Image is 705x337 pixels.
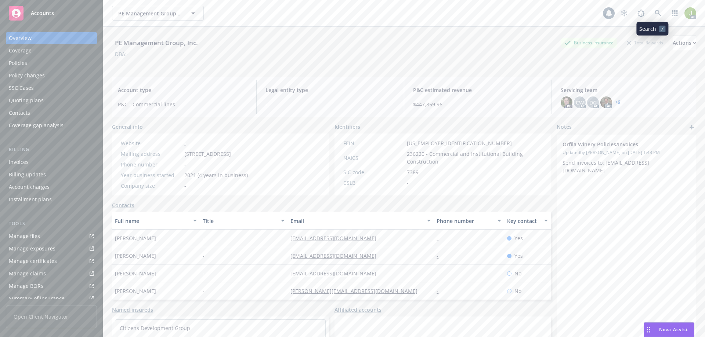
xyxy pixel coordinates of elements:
div: Website [121,139,181,147]
span: Nova Assist [659,326,688,333]
span: No [514,287,521,295]
span: DG [589,99,597,106]
div: PE Management Group, Inc. [112,38,201,48]
div: Business Insurance [561,38,617,47]
a: - [437,287,444,294]
span: Identifiers [335,123,360,131]
div: Contacts [9,107,30,119]
span: - [184,161,186,168]
span: - [203,234,205,242]
span: P&C estimated revenue [413,86,543,94]
button: Nova Assist [644,322,694,337]
span: CW [576,99,584,106]
span: [STREET_ADDRESS] [184,150,231,158]
a: +6 [615,100,620,105]
a: Installment plans [6,194,97,205]
a: Billing updates [6,169,97,180]
span: Yes [514,252,523,260]
div: FEIN [343,139,404,147]
div: Manage exposures [9,243,55,254]
div: Year business started [121,171,181,179]
button: Email [288,212,434,230]
div: Phone number [121,161,181,168]
a: Affiliated accounts [335,306,382,314]
a: Manage certificates [6,255,97,267]
div: Coverage [9,45,32,56]
a: Contacts [112,201,134,209]
a: Search [651,6,665,21]
a: Manage exposures [6,243,97,254]
span: Yes [514,234,523,242]
button: PE Management Group, Inc. [112,6,204,21]
div: Manage BORs [9,280,43,292]
a: - [184,140,186,147]
div: Policy changes [9,70,45,81]
div: Manage certificates [9,255,57,267]
div: Invoices [9,156,29,168]
div: Title [203,217,276,225]
a: [EMAIL_ADDRESS][DOMAIN_NAME] [290,270,382,277]
img: photo [684,7,696,19]
a: Accounts [6,3,97,23]
img: photo [600,96,612,108]
span: - [407,179,409,187]
span: Notes [557,123,572,132]
span: [PERSON_NAME] [115,270,156,277]
div: Policies [9,57,27,69]
div: Summary of insurance [9,293,65,304]
div: Manage files [9,230,40,242]
span: General info [112,123,143,131]
div: Key contact [507,217,540,225]
a: Quoting plans [6,95,97,106]
div: Account charges [9,181,50,193]
span: 236220 - Commercial and Institutional Building Construction [407,150,542,165]
span: - [265,100,395,108]
a: [EMAIL_ADDRESS][DOMAIN_NAME] [290,235,382,242]
span: Servicing team [561,86,690,94]
div: SIC code [343,168,404,176]
span: 2021 (4 years in business) [184,171,248,179]
a: add [687,123,696,132]
span: Orfila Winery Policies/Invoices [563,140,671,148]
a: Named insureds [112,306,153,314]
a: Stop snowing [617,6,632,21]
span: [US_EMPLOYER_IDENTIFICATION_NUMBER] [407,139,512,147]
a: Account charges [6,181,97,193]
span: - [203,252,205,260]
span: $447,859.96 [413,100,543,108]
div: Email [290,217,423,225]
div: Actions [673,36,696,50]
div: Overview [9,32,32,44]
button: Key contact [504,212,551,230]
div: NAICS [343,154,404,162]
div: Full name [115,217,189,225]
a: Switch app [668,6,682,21]
span: - [184,182,186,190]
a: Manage BORs [6,280,97,292]
a: [EMAIL_ADDRESS][DOMAIN_NAME] [290,252,382,259]
span: [PERSON_NAME] [115,287,156,295]
span: [PERSON_NAME] [115,234,156,242]
button: Phone number [434,212,504,230]
a: Report a Bug [634,6,648,21]
div: Mailing address [121,150,181,158]
div: DBA: - [115,50,129,58]
button: Full name [112,212,200,230]
div: Quoting plans [9,95,44,106]
a: - [437,235,444,242]
a: Coverage [6,45,97,56]
span: Updated by [PERSON_NAME] on [DATE] 1:48 PM [563,149,690,156]
a: - [437,252,444,259]
span: [PERSON_NAME] [115,252,156,260]
span: PE Management Group, Inc. [118,10,182,17]
button: Title [200,212,288,230]
span: Send invoices to: [EMAIL_ADDRESS][DOMAIN_NAME] [563,159,649,174]
div: Tools [6,220,97,227]
span: 7389 [407,168,419,176]
span: - [203,287,205,295]
span: Legal entity type [265,86,395,94]
span: Open Client Navigator [6,305,97,328]
a: Invoices [6,156,97,168]
div: Total Rewards [623,38,667,47]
